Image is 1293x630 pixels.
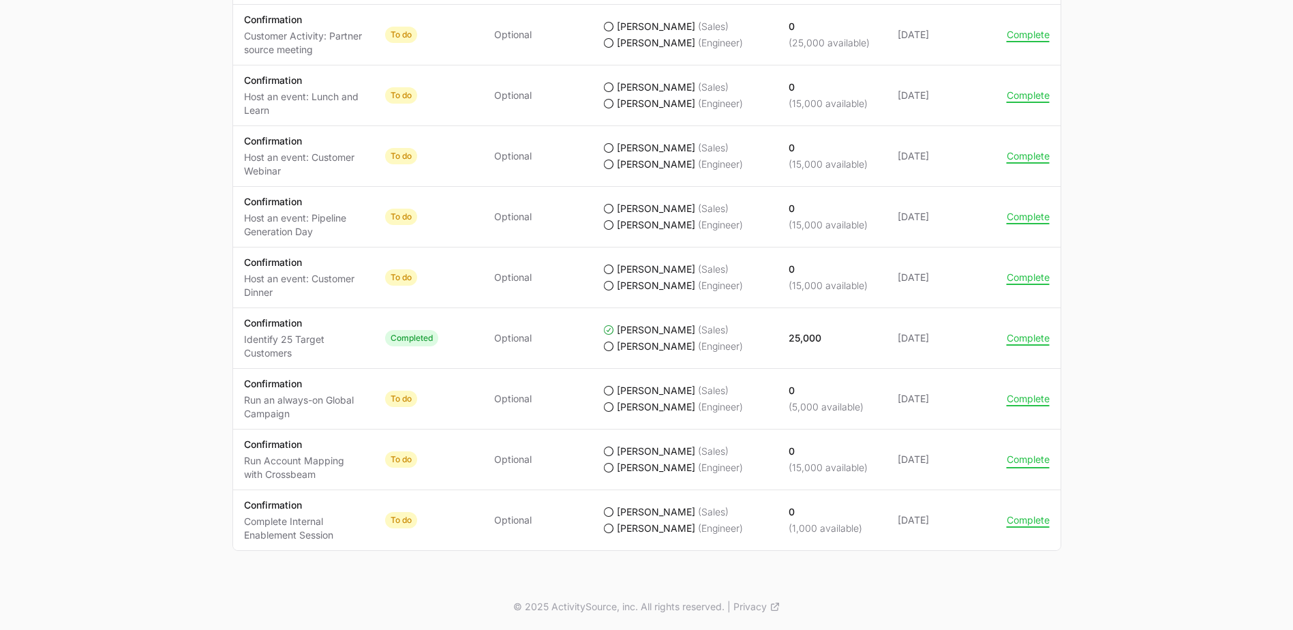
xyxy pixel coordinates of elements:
p: 0 [789,384,864,397]
p: Complete Internal Enablement Session [244,515,363,542]
p: Host an event: Pipeline Generation Day [244,211,363,239]
span: Optional [494,331,532,345]
span: [PERSON_NAME] [617,202,695,215]
span: [PERSON_NAME] [617,384,695,397]
p: Confirmation [244,134,363,148]
p: Host an event: Lunch and Learn [244,90,363,117]
span: (Engineer) [698,400,743,414]
span: Optional [494,28,532,42]
p: Host an event: Customer Dinner [244,272,363,299]
span: [PERSON_NAME] [617,80,695,94]
span: [PERSON_NAME] [617,97,695,110]
span: [DATE] [898,271,985,284]
span: [PERSON_NAME] [617,20,695,33]
span: [DATE] [898,513,985,527]
button: Complete [1007,271,1050,284]
button: Complete [1007,29,1050,41]
p: Host an event: Customer Webinar [244,151,363,178]
p: 0 [789,202,868,215]
p: (25,000 available) [789,36,870,50]
span: [DATE] [898,453,985,466]
span: [PERSON_NAME] [617,279,695,292]
span: [PERSON_NAME] [617,400,695,414]
button: Complete [1007,211,1050,223]
button: Complete [1007,453,1050,466]
span: [PERSON_NAME] [617,461,695,475]
button: Complete [1007,332,1050,344]
p: Confirmation [244,498,363,512]
p: Confirmation [244,74,363,87]
span: Optional [494,89,532,102]
span: [PERSON_NAME] [617,141,695,155]
span: [DATE] [898,210,985,224]
p: 0 [789,505,862,519]
span: (Sales) [698,202,729,215]
p: Identify 25 Target Customers [244,333,363,360]
p: Confirmation [244,256,363,269]
span: (Engineer) [698,522,743,535]
span: (Sales) [698,445,729,458]
p: 25,000 [789,331,821,345]
p: Confirmation [244,377,363,391]
span: [DATE] [898,89,985,102]
p: Confirmation [244,316,363,330]
p: (15,000 available) [789,279,868,292]
span: (Sales) [698,80,729,94]
span: (Sales) [698,262,729,276]
button: Complete [1007,393,1050,405]
span: [PERSON_NAME] [617,262,695,276]
p: (1,000 available) [789,522,862,535]
p: (5,000 available) [789,400,864,414]
span: Optional [494,271,532,284]
p: 0 [789,80,868,94]
span: (Engineer) [698,157,743,171]
span: [PERSON_NAME] [617,505,695,519]
span: [DATE] [898,149,985,163]
p: (15,000 available) [789,97,868,110]
button: Complete [1007,514,1050,526]
p: Customer Activity: Partner source meeting [244,29,363,57]
p: 0 [789,20,870,33]
p: Confirmation [244,195,363,209]
span: [PERSON_NAME] [617,36,695,50]
span: (Engineer) [698,461,743,475]
p: (15,000 available) [789,218,868,232]
button: Complete [1007,150,1050,162]
span: Optional [494,210,532,224]
p: 0 [789,141,868,155]
span: (Engineer) [698,340,743,353]
span: (Engineer) [698,97,743,110]
p: 0 [789,262,868,276]
button: Complete [1007,89,1050,102]
span: [DATE] [898,331,985,345]
a: Privacy [733,600,780,614]
span: (Engineer) [698,279,743,292]
p: Confirmation [244,438,363,451]
span: Optional [494,513,532,527]
p: 0 [789,445,868,458]
p: (15,000 available) [789,461,868,475]
p: Confirmation [244,13,363,27]
p: (15,000 available) [789,157,868,171]
span: [PERSON_NAME] [617,157,695,171]
span: Optional [494,453,532,466]
span: (Engineer) [698,218,743,232]
span: [PERSON_NAME] [617,340,695,353]
span: (Sales) [698,141,729,155]
span: [PERSON_NAME] [617,218,695,232]
span: [PERSON_NAME] [617,522,695,535]
span: (Engineer) [698,36,743,50]
span: (Sales) [698,384,729,397]
span: (Sales) [698,20,729,33]
span: Optional [494,149,532,163]
span: [PERSON_NAME] [617,445,695,458]
span: Optional [494,392,532,406]
p: Run Account Mapping with Crossbeam [244,454,363,481]
span: (Sales) [698,323,729,337]
p: © 2025 ActivitySource, inc. All rights reserved. [513,600,725,614]
span: [DATE] [898,392,985,406]
span: [DATE] [898,28,985,42]
p: Run an always-on Global Campaign [244,393,363,421]
span: | [727,600,731,614]
span: [PERSON_NAME] [617,323,695,337]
